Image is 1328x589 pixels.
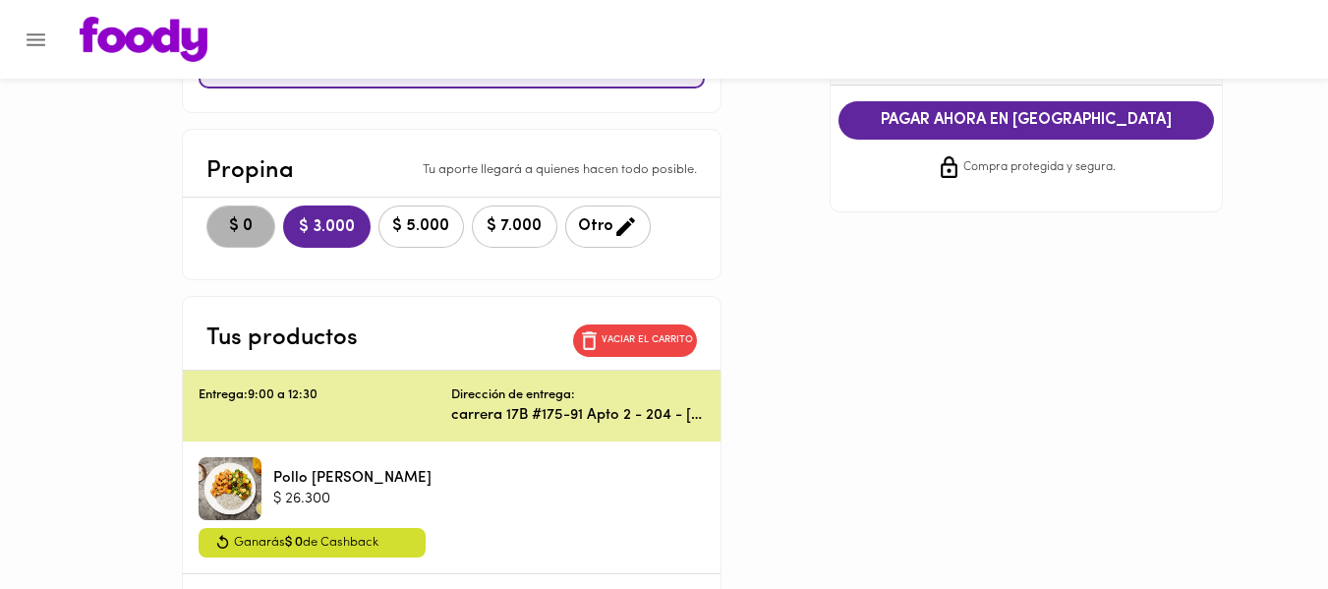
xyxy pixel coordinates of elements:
[451,405,705,426] p: carrera 17B #175-91 Apto 2 - 204 - [GEOGRAPHIC_DATA]
[1214,475,1308,569] iframe: Messagebird Livechat Widget
[485,217,545,236] span: $ 7.000
[206,153,294,189] p: Propina
[451,386,575,405] p: Dirección de entrega:
[273,468,432,489] p: Pollo [PERSON_NAME]
[199,386,452,405] p: Entrega: 9:00 a 12:30
[285,536,303,549] span: $ 0
[565,206,651,248] button: Otro
[206,321,358,356] p: Tus productos
[578,214,638,239] span: Otro
[858,111,1194,130] span: PAGAR AHORA EN [GEOGRAPHIC_DATA]
[963,158,1116,178] span: Compra protegida y segura.
[219,217,262,236] span: $ 0
[472,206,557,248] button: $ 7.000
[299,218,355,237] span: $ 3.000
[12,16,60,64] button: Menu
[391,217,451,236] span: $ 5.000
[283,206,371,248] button: $ 3.000
[80,17,207,62] img: logo.png
[378,206,464,248] button: $ 5.000
[234,532,378,554] span: Ganarás de Cashback
[206,206,275,248] button: $ 0
[199,457,261,520] div: Pollo Tikka Massala
[602,333,693,347] p: Vaciar el carrito
[573,324,697,357] button: Vaciar el carrito
[273,489,432,509] p: $ 26.300
[423,161,697,180] p: Tu aporte llegará a quienes hacen todo posible.
[838,101,1214,140] button: PAGAR AHORA EN [GEOGRAPHIC_DATA]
